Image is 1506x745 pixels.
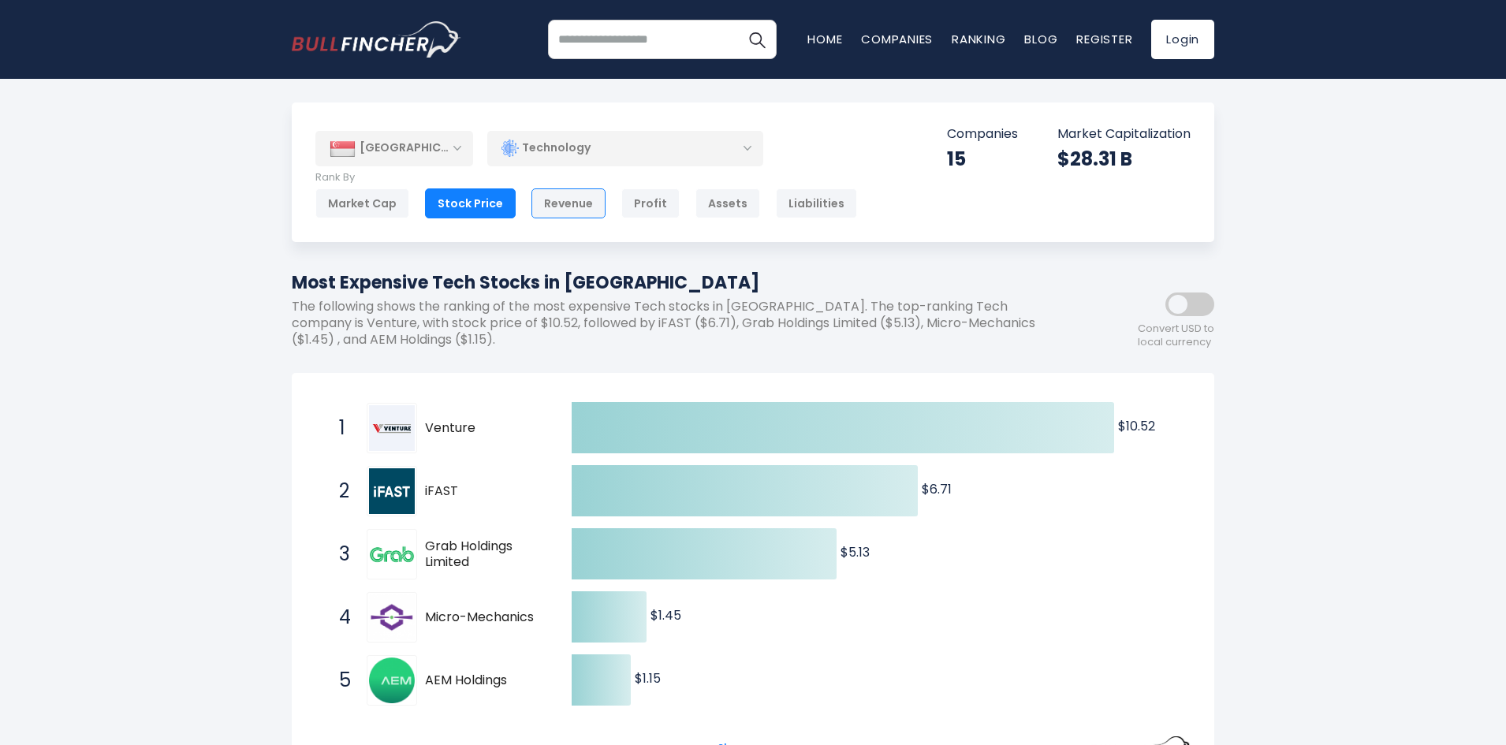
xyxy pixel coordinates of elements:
div: Revenue [531,188,606,218]
a: Ranking [952,31,1005,47]
span: Convert USD to local currency [1138,322,1214,349]
h1: Most Expensive Tech Stocks in [GEOGRAPHIC_DATA] [292,270,1072,296]
div: Assets [695,188,760,218]
button: Search [737,20,777,59]
p: The following shows the ranking of the most expensive Tech stocks in [GEOGRAPHIC_DATA]. The top-r... [292,299,1072,348]
span: Grab Holdings Limited [425,538,544,572]
text: $6.71 [922,480,952,498]
a: Companies [861,31,933,47]
div: Technology [487,130,763,166]
span: Micro-Mechanics [425,609,544,626]
a: Blog [1024,31,1057,47]
a: Login [1151,20,1214,59]
p: Market Capitalization [1057,126,1191,143]
img: Venture [369,405,415,451]
img: Grab Holdings Limited [369,531,415,577]
img: iFAST [369,468,415,514]
div: $28.31 B [1057,147,1191,171]
p: Companies [947,126,1018,143]
div: [GEOGRAPHIC_DATA] [315,131,473,166]
img: AEM Holdings [369,657,415,703]
span: 2 [331,478,347,505]
div: Profit [621,188,680,218]
div: Liabilities [776,188,857,218]
a: Go to homepage [292,21,461,58]
text: $10.52 [1118,417,1155,435]
span: AEM Holdings [425,672,544,689]
a: Register [1076,31,1132,47]
img: Micro-Mechanics [369,594,415,640]
text: $1.15 [635,669,661,687]
p: Rank By [315,171,857,184]
span: Venture [425,420,544,437]
div: Stock Price [425,188,516,218]
span: 1 [331,415,347,441]
text: $5.13 [841,543,870,561]
div: 15 [947,147,1018,171]
img: bullfincher logo [292,21,461,58]
text: $1.45 [650,606,681,624]
span: iFAST [425,483,544,500]
span: 3 [331,541,347,568]
a: Home [807,31,842,47]
span: 5 [331,667,347,694]
span: 4 [331,604,347,631]
div: Market Cap [315,188,409,218]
